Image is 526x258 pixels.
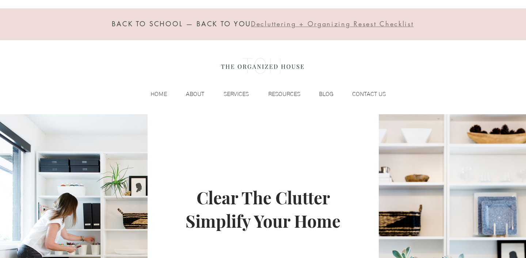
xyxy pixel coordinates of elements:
a: SERVICES [208,89,252,100]
p: SERVICES [220,89,252,100]
p: BLOG [315,89,337,100]
a: RESOURCES [252,89,304,100]
p: RESOURCES [264,89,304,100]
a: BLOG [304,89,337,100]
a: CONTACT US [337,89,389,100]
span: Decluttering + Organizing Resest Checklist [251,19,413,28]
a: Decluttering + Organizing Resest Checklist [251,21,413,28]
span: Clear The Clutter Simplify Your Home [186,186,340,232]
p: CONTACT US [348,89,389,100]
span: BACK TO SCHOOL — BACK TO YOU [112,19,251,28]
nav: Site [136,89,389,100]
p: HOME [147,89,171,100]
p: ABOUT [182,89,208,100]
a: ABOUT [171,89,208,100]
a: HOME [136,89,171,100]
img: the organized house [218,51,307,81]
